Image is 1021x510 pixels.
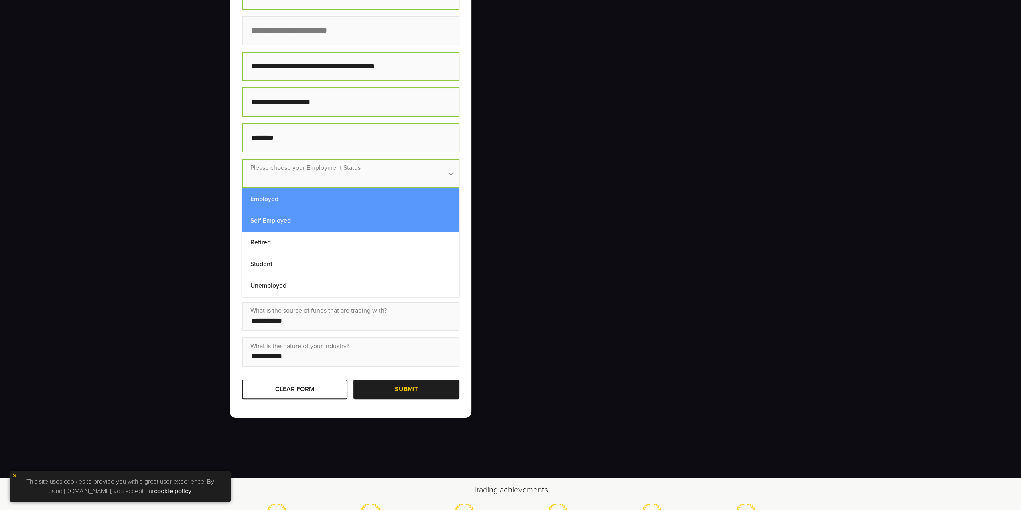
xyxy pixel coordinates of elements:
[154,487,191,495] a: cookie policy
[242,380,348,399] a: CLEAR FORM
[242,188,459,210] li: Employed
[12,473,18,478] img: yellow close icon
[353,380,459,399] a: SUBMIT
[14,475,227,498] p: This site uses cookies to provide you with a great user experience. By using [DOMAIN_NAME], you a...
[242,253,459,275] li: Student
[242,210,459,232] li: Self Employed
[230,484,792,496] h2: Trading achievements
[242,275,459,297] li: Unemployed
[242,232,459,253] li: Retired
